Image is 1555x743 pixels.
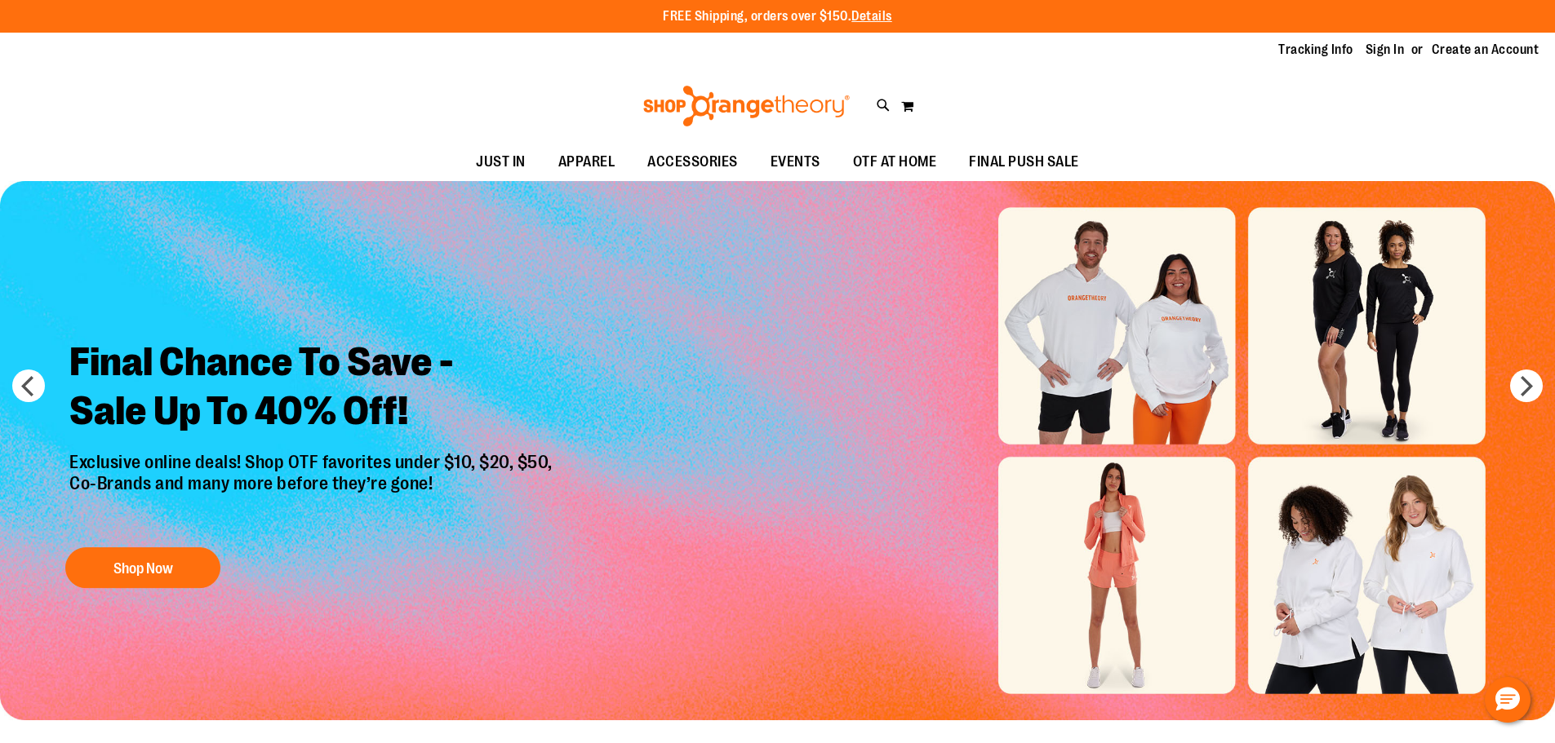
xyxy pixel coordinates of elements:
h2: Final Chance To Save - Sale Up To 40% Off! [57,325,569,452]
a: Details [851,9,892,24]
span: OTF AT HOME [853,144,937,180]
span: EVENTS [771,144,820,180]
button: next [1510,369,1543,402]
a: FINAL PUSH SALE [953,144,1095,181]
span: JUST IN [476,144,526,180]
p: Exclusive online deals! Shop OTF favorites under $10, $20, $50, Co-Brands and many more before th... [57,452,569,532]
a: APPAREL [542,144,632,181]
a: EVENTS [754,144,837,181]
button: Shop Now [65,547,220,588]
a: OTF AT HOME [837,144,953,181]
button: prev [12,369,45,402]
span: ACCESSORIES [647,144,738,180]
span: APPAREL [558,144,615,180]
button: Hello, have a question? Let’s chat. [1485,677,1531,723]
span: FINAL PUSH SALE [969,144,1079,180]
p: FREE Shipping, orders over $150. [663,7,892,26]
a: Final Chance To Save -Sale Up To 40% Off! Exclusive online deals! Shop OTF favorites under $10, $... [57,325,569,597]
a: Create an Account [1432,41,1539,59]
a: Tracking Info [1278,41,1353,59]
a: JUST IN [460,144,542,181]
img: Shop Orangetheory [641,86,852,126]
a: ACCESSORIES [631,144,754,181]
a: Sign In [1366,41,1405,59]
